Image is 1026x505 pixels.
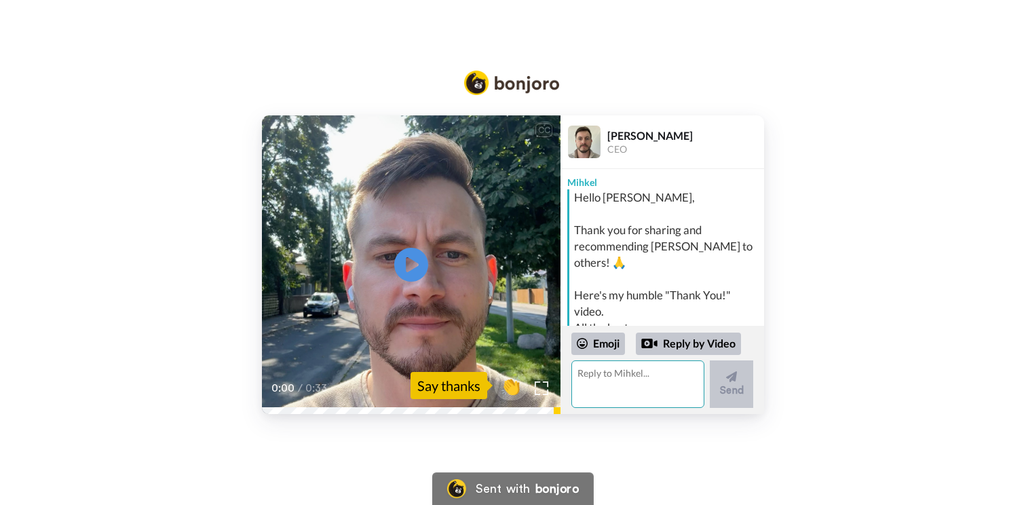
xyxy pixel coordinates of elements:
[607,129,763,142] div: [PERSON_NAME]
[22,35,33,46] img: website_grey.svg
[271,380,295,396] span: 0:00
[535,124,552,137] div: CC
[494,375,528,396] span: 👏
[150,87,229,96] div: Keywords by Traffic
[38,22,66,33] div: v 4.0.25
[641,335,658,352] div: Reply by Video
[494,370,528,400] button: 👏
[710,360,753,408] button: Send
[52,87,121,96] div: Domain Overview
[135,86,146,96] img: tab_keywords_by_traffic_grey.svg
[305,380,329,396] span: 0:33
[568,126,601,158] img: Profile Image
[298,380,303,396] span: /
[607,144,763,155] div: CEO
[571,333,625,354] div: Emoji
[535,381,548,395] img: Full screen
[35,35,149,46] div: Domain: [DOMAIN_NAME]
[464,71,559,95] img: Bonjoro Logo
[574,189,761,336] div: Hello [PERSON_NAME], Thank you for sharing and recommending [PERSON_NAME] to others! 🙏 Here's my ...
[636,333,741,356] div: Reply by Video
[22,22,33,33] img: logo_orange.svg
[37,86,47,96] img: tab_domain_overview_orange.svg
[411,372,487,399] div: Say thanks
[560,169,764,189] div: Mihkel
